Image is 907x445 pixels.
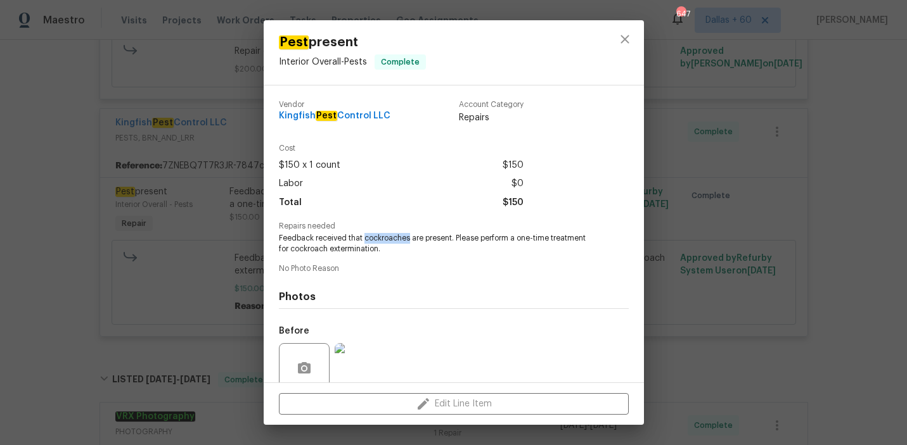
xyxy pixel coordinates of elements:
[676,8,685,20] div: 647
[610,24,640,54] button: close
[279,35,426,49] span: present
[279,194,302,212] span: Total
[316,111,337,121] em: Pest
[511,175,524,193] span: $0
[279,327,309,335] h5: Before
[279,265,629,273] span: No Photo Reason
[279,222,629,230] span: Repairs needed
[503,156,524,175] span: $150
[503,194,524,212] span: $150
[279,35,309,49] em: Pest
[279,156,340,175] span: $150 x 1 count
[459,111,524,124] span: Repairs
[279,291,629,303] h4: Photos
[279,101,390,109] span: Vendor
[279,58,367,66] span: Interior Overall - Pests
[279,144,524,153] span: Cost
[279,111,390,121] span: Kingfish Control LLC
[459,101,524,109] span: Account Category
[279,175,303,193] span: Labor
[279,233,594,254] span: Feedback received that cockroaches are present. Please perform a one-time treatment for cockroach...
[376,56,425,68] span: Complete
